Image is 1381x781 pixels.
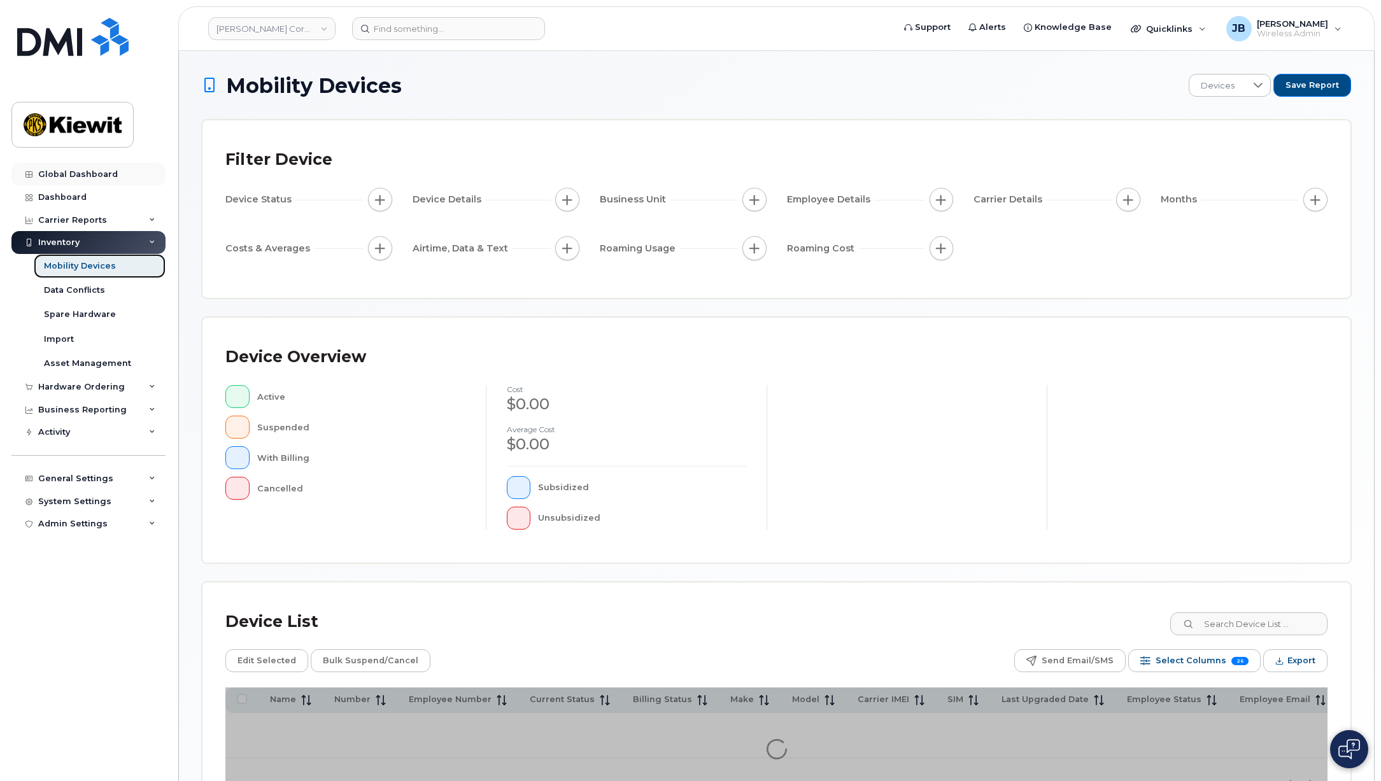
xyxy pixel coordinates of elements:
span: Roaming Usage [600,242,679,255]
div: Device Overview [225,341,366,374]
span: Save Report [1285,80,1339,91]
img: Open chat [1338,739,1360,759]
span: Months [1161,193,1201,206]
div: Filter Device [225,143,332,176]
span: Costs & Averages [225,242,314,255]
span: Bulk Suspend/Cancel [323,651,418,670]
button: Export [1263,649,1328,672]
div: Suspended [257,416,465,439]
div: Cancelled [257,477,465,500]
h4: Average cost [507,425,746,433]
button: Bulk Suspend/Cancel [311,649,430,672]
span: Business Unit [600,193,670,206]
span: Mobility Devices [226,74,402,97]
span: Device Details [413,193,485,206]
div: With Billing [257,446,465,469]
span: Carrier Details [974,193,1046,206]
div: Subsidized [538,476,746,499]
button: Select Columns 26 [1128,649,1261,672]
div: $0.00 [507,393,746,415]
span: Export [1287,651,1315,670]
span: Device Status [225,193,295,206]
button: Edit Selected [225,649,308,672]
input: Search Device List ... [1170,612,1328,635]
div: Unsubsidized [538,507,746,530]
span: Edit Selected [237,651,296,670]
span: Employee Details [787,193,874,206]
span: Roaming Cost [787,242,858,255]
div: Active [257,385,465,408]
span: 26 [1231,657,1249,665]
span: Select Columns [1156,651,1226,670]
h4: cost [507,385,746,393]
div: Device List [225,605,318,638]
div: $0.00 [507,433,746,455]
span: Devices [1189,74,1246,97]
span: Send Email/SMS [1042,651,1114,670]
button: Save Report [1273,74,1351,97]
button: Send Email/SMS [1014,649,1126,672]
span: Airtime, Data & Text [413,242,512,255]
